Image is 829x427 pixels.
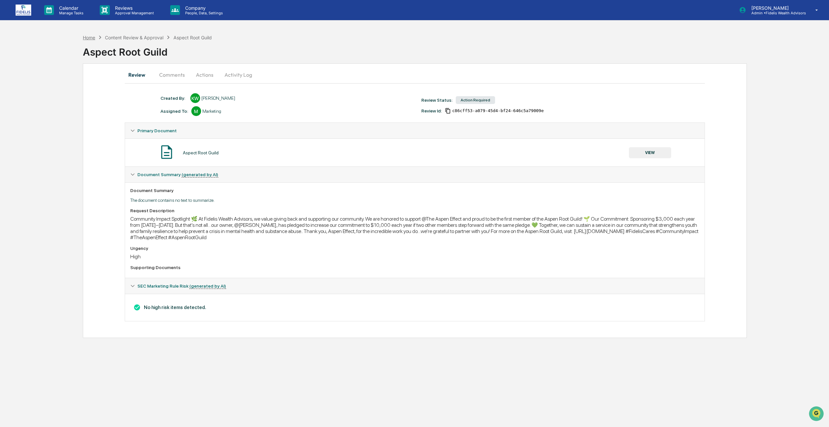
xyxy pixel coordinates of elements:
div: Marketing [202,109,221,114]
button: VIEW [629,147,671,158]
div: Document Summary (generated by AI) [125,294,705,321]
div: [PERSON_NAME] [201,96,235,101]
div: Home [83,35,95,40]
div: 🔎 [6,95,12,100]
button: Review [125,67,154,83]
p: Company [180,5,226,11]
p: The document contains no text to summarize. [130,198,699,203]
div: Created By: ‎ ‎ [160,96,187,101]
div: Review Id: [421,108,442,113]
div: 🗄️ [47,83,52,88]
span: c86cff53-a079-45d4-bf24-646c5a79009e [452,108,544,113]
div: Urgency [130,246,699,251]
span: Copy Id [445,108,451,114]
div: Content Review & Approval [105,35,163,40]
div: Primary Document [125,123,705,138]
p: People, Data, Settings [180,11,226,15]
div: Document Summary (generated by AI) [125,182,705,278]
span: Attestations [54,82,81,88]
a: 🖐️Preclearance [4,79,45,91]
a: 🗄️Attestations [45,79,83,91]
div: Assigned To: [160,109,188,114]
p: Admin • Fidelis Wealth Advisors [746,11,806,15]
img: Document Icon [159,144,175,160]
div: secondary tabs example [125,67,705,83]
p: Approval Management [110,11,157,15]
div: Start new chat [22,50,107,56]
div: Action Required [456,96,495,104]
p: Calendar [54,5,87,11]
span: SEC Marketing Rule Risk [137,283,226,289]
u: (generated by AI) [189,283,226,289]
span: Pylon [65,110,79,115]
p: Reviews [110,5,157,11]
div: 🖐️ [6,83,12,88]
button: Comments [154,67,190,83]
span: Preclearance [13,82,42,88]
span: Document Summary [137,172,218,177]
button: Start new chat [110,52,118,59]
p: Manage Tasks [54,11,87,15]
span: Primary Document [137,128,177,133]
span: Data Lookup [13,94,41,101]
div: High [130,253,699,260]
h3: No high risk items detected. [130,304,699,311]
div: Document Summary (generated by AI) [125,167,705,182]
div: SEC Marketing Rule Risk (generated by AI) [125,278,705,294]
u: (generated by AI) [182,172,218,177]
div: We're available if you need us! [22,56,82,61]
div: Aspect Root Guild [83,41,829,58]
img: 1746055101610-c473b297-6a78-478c-a979-82029cc54cd1 [6,50,18,61]
button: Actions [190,67,219,83]
div: KW [190,93,200,103]
iframe: Open customer support [808,406,826,423]
img: logo [16,5,31,16]
div: M [191,106,201,116]
p: [PERSON_NAME] [746,5,806,11]
div: Supporting Documents [130,265,699,270]
a: 🔎Data Lookup [4,92,44,103]
div: Document Summary [130,188,699,193]
a: Powered byPylon [46,110,79,115]
div: Review Status: [421,97,453,103]
div: Request Description [130,208,699,213]
p: How can we help? [6,14,118,24]
div: Community Impact Spotlight 🌿 At Fidelis Wealth Advisors, we value giving back and supporting our ... [130,216,699,240]
div: Aspect Root Guild [183,150,219,155]
div: Aspect Root Guild [173,35,212,40]
div: Primary Document [125,138,705,166]
button: Activity Log [219,67,257,83]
